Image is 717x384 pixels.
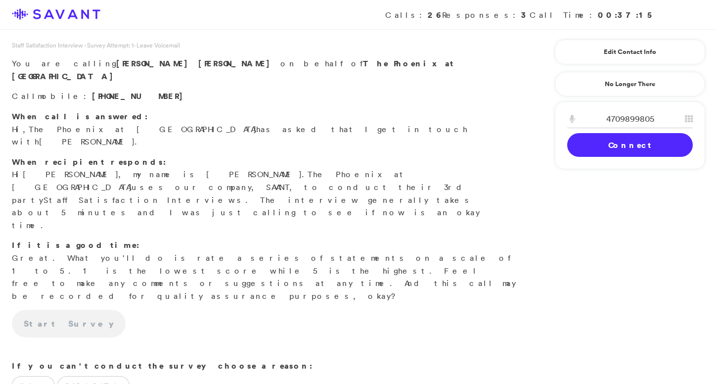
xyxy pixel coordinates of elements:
strong: The Phoenix at [GEOGRAPHIC_DATA] [12,58,454,82]
p: You are calling on behalf of [12,57,517,83]
span: [PERSON_NAME] [116,58,193,69]
span: The Phoenix at [GEOGRAPHIC_DATA] [29,124,256,134]
strong: 26 [428,9,442,20]
strong: 00:37:15 [598,9,656,20]
a: Edit Contact Info [567,44,693,60]
strong: 3 [521,9,530,20]
strong: If it is a good time: [12,240,139,250]
a: Connect [567,133,693,157]
span: Staff Satisfaction Interview [44,195,237,205]
strong: When call is answered: [12,111,148,122]
strong: If you can't conduct the survey choose a reason: [12,360,313,371]
span: [PERSON_NAME] [39,137,134,146]
span: [PERSON_NAME] [198,58,275,69]
span: The Phoenix at [GEOGRAPHIC_DATA] [12,169,407,192]
p: Hi, has asked that I get in touch with . [12,110,517,148]
span: [PHONE_NUMBER] [92,91,188,101]
strong: When recipient responds: [12,156,166,167]
span: [PERSON_NAME] [23,169,118,179]
a: No Longer There [555,72,705,96]
p: Great. What you'll do is rate a series of statements on a scale of 1 to 5. 1 is the lowest score ... [12,239,517,302]
span: Staff Satisfaction Interview - Survey Attempt: 1 - Leave Voicemail [12,41,180,49]
a: Start Survey [12,310,126,337]
p: Hi , my name is [PERSON_NAME]. uses our company, SAVANT, to conduct their 3rd party s. The interv... [12,156,517,232]
p: Call : [12,90,517,103]
span: mobile [38,91,84,101]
